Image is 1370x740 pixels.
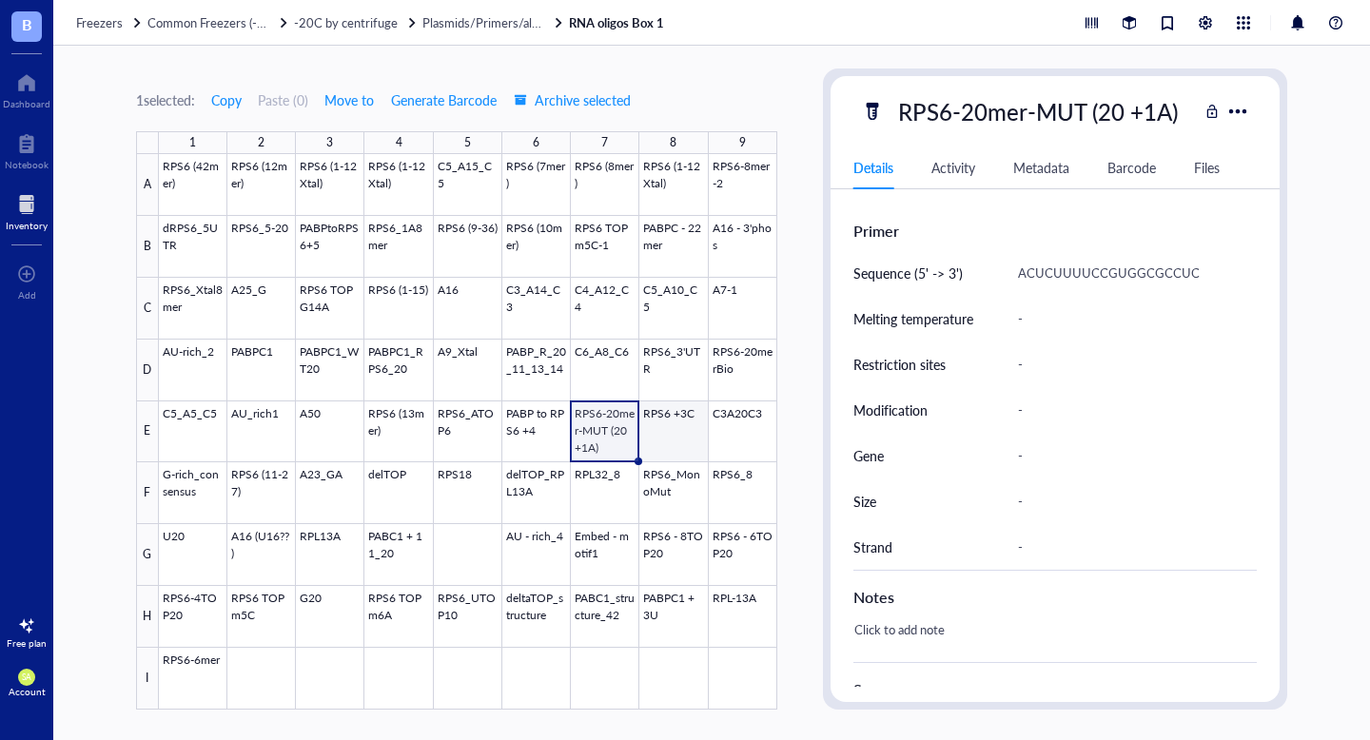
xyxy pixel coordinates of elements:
div: A [136,154,159,216]
div: - [1009,481,1249,521]
div: - [1009,299,1249,339]
div: Activity [931,157,975,178]
a: -20C by centrifugePlasmids/Primers/all things nucleic acid [294,14,565,31]
div: 6 [533,131,539,154]
div: D [136,340,159,401]
a: Notebook [5,128,49,170]
div: F [136,462,159,524]
div: 4 [396,131,402,154]
div: C [136,278,159,340]
div: 2 [258,131,264,154]
a: Common Freezers (-20C &-80C) [147,14,290,31]
div: Free plan [7,637,47,649]
span: Copy [211,92,242,107]
div: Strand [853,536,892,557]
div: H [136,586,159,648]
div: RPS6-20mer-MUT (20 +1A) [890,91,1186,131]
div: - [1009,344,1249,384]
div: 9 [739,131,746,154]
div: Notebook [5,159,49,170]
div: Restriction sites [853,354,946,375]
div: Dashboard [3,98,50,109]
div: Source [853,678,1257,701]
div: Gene [853,445,884,466]
div: 1 [189,131,196,154]
span: Generate Barcode [391,92,497,107]
span: SA [22,672,31,682]
div: Sequence (5' -> 3') [853,263,963,283]
button: Archive selected [513,85,632,115]
div: 7 [601,131,608,154]
span: Freezers [76,13,123,31]
div: Barcode [1107,157,1156,178]
div: Size [853,491,876,512]
span: B [22,12,32,36]
div: - [1009,527,1249,567]
div: - [1009,436,1249,476]
div: Metadata [1013,157,1069,178]
button: Paste (0) [258,85,308,115]
div: - [1009,390,1249,430]
a: Inventory [6,189,48,231]
a: Dashboard [3,68,50,109]
div: Click to add note [846,616,1249,662]
div: 1 selected: [136,89,195,110]
button: Move to [323,85,375,115]
div: G [136,524,159,586]
div: B [136,216,159,278]
div: Files [1194,157,1220,178]
div: I [136,648,159,710]
span: Move to [324,92,374,107]
div: 8 [670,131,676,154]
div: Add [18,289,36,301]
div: ACUCUUUUCCGUGGCGCCUC [1009,253,1249,293]
div: Primer [853,220,1257,243]
div: E [136,401,159,463]
div: Modification [853,399,928,420]
a: RNA oligos Box 1 [569,14,668,31]
span: Plasmids/Primers/all things nucleic acid [422,13,635,31]
div: Account [9,686,46,697]
span: Archive selected [514,92,631,107]
a: Freezers [76,14,144,31]
button: Generate Barcode [390,85,498,115]
div: Inventory [6,220,48,231]
span: -20C by centrifuge [294,13,398,31]
div: 3 [326,131,333,154]
div: Notes [853,586,1257,609]
div: Melting temperature [853,308,973,329]
span: Common Freezers (-20C &-80C) [147,13,323,31]
div: Details [853,157,893,178]
button: Copy [210,85,243,115]
div: 5 [464,131,471,154]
